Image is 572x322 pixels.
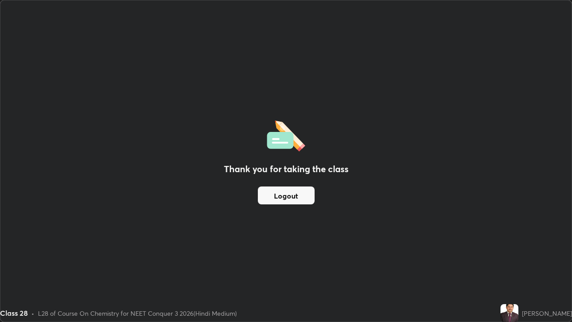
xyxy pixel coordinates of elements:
img: 682439f971974016be8beade0d312caf.jpg [500,304,518,322]
img: offlineFeedback.1438e8b3.svg [267,118,305,152]
div: • [31,309,34,318]
h2: Thank you for taking the class [224,162,349,176]
div: [PERSON_NAME] [522,309,572,318]
div: L28 of Course On Chemistry for NEET Conquer 3 2026(Hindi Medium) [38,309,237,318]
button: Logout [258,186,315,204]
